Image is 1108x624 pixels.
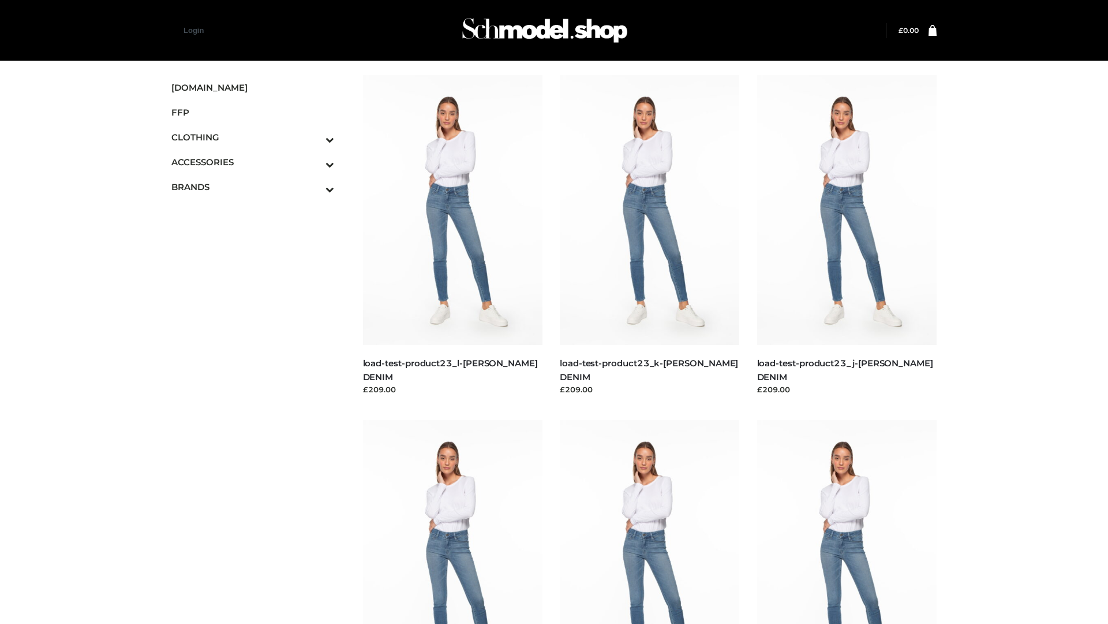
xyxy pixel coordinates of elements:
button: Toggle Submenu [294,150,334,174]
a: CLOTHINGToggle Submenu [171,125,334,150]
a: ACCESSORIESToggle Submenu [171,150,334,174]
a: load-test-product23_k-[PERSON_NAME] DENIM [560,358,738,382]
div: £209.00 [363,384,543,395]
button: Toggle Submenu [294,174,334,199]
img: Schmodel Admin 964 [458,8,631,53]
a: £0.00 [899,26,919,35]
a: Login [184,26,204,35]
div: £209.00 [757,384,937,395]
bdi: 0.00 [899,26,919,35]
button: Toggle Submenu [294,125,334,150]
a: [DOMAIN_NAME] [171,75,334,100]
span: [DOMAIN_NAME] [171,81,334,94]
span: CLOTHING [171,131,334,144]
div: £209.00 [560,384,740,395]
a: FFP [171,100,334,125]
span: FFP [171,106,334,119]
span: £ [899,26,903,35]
a: BRANDSToggle Submenu [171,174,334,199]
a: load-test-product23_j-[PERSON_NAME] DENIM [757,358,933,382]
a: load-test-product23_l-[PERSON_NAME] DENIM [363,358,538,382]
span: ACCESSORIES [171,155,334,169]
span: BRANDS [171,180,334,194]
